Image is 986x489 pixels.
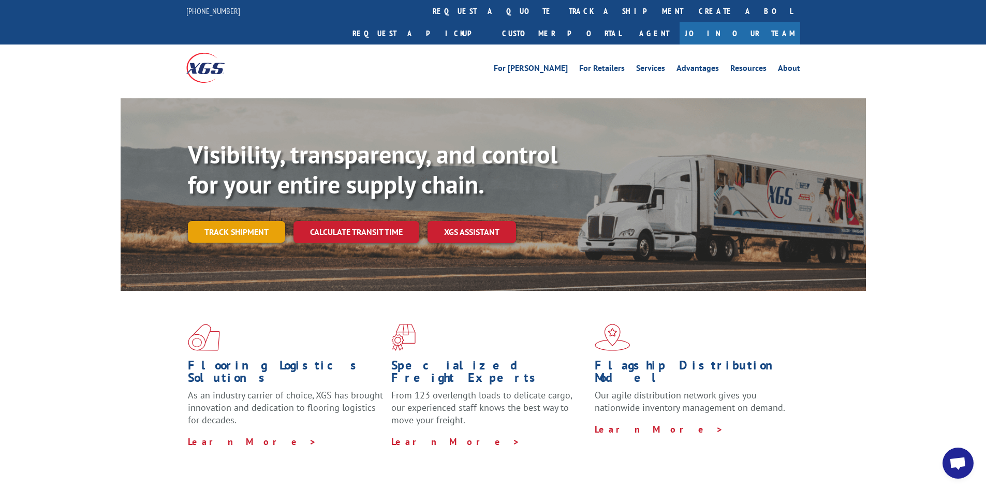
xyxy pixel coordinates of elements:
h1: Specialized Freight Experts [391,359,587,389]
a: About [778,64,800,76]
span: Our agile distribution network gives you nationwide inventory management on demand. [595,389,785,413]
a: XGS ASSISTANT [428,221,516,243]
a: Learn More > [188,436,317,448]
h1: Flooring Logistics Solutions [188,359,384,389]
a: Resources [730,64,767,76]
a: Learn More > [391,436,520,448]
a: For Retailers [579,64,625,76]
img: xgs-icon-focused-on-flooring-red [391,324,416,351]
a: Learn More > [595,423,724,435]
a: Customer Portal [494,22,629,45]
a: Calculate transit time [293,221,419,243]
h1: Flagship Distribution Model [595,359,790,389]
a: Agent [629,22,680,45]
a: Track shipment [188,221,285,243]
a: For [PERSON_NAME] [494,64,568,76]
a: Request a pickup [345,22,494,45]
p: From 123 overlength loads to delicate cargo, our experienced staff knows the best way to move you... [391,389,587,435]
a: Services [636,64,665,76]
img: xgs-icon-flagship-distribution-model-red [595,324,630,351]
div: Open chat [943,448,974,479]
a: Advantages [676,64,719,76]
a: [PHONE_NUMBER] [186,6,240,16]
a: Join Our Team [680,22,800,45]
b: Visibility, transparency, and control for your entire supply chain. [188,138,557,200]
img: xgs-icon-total-supply-chain-intelligence-red [188,324,220,351]
span: As an industry carrier of choice, XGS has brought innovation and dedication to flooring logistics... [188,389,383,426]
